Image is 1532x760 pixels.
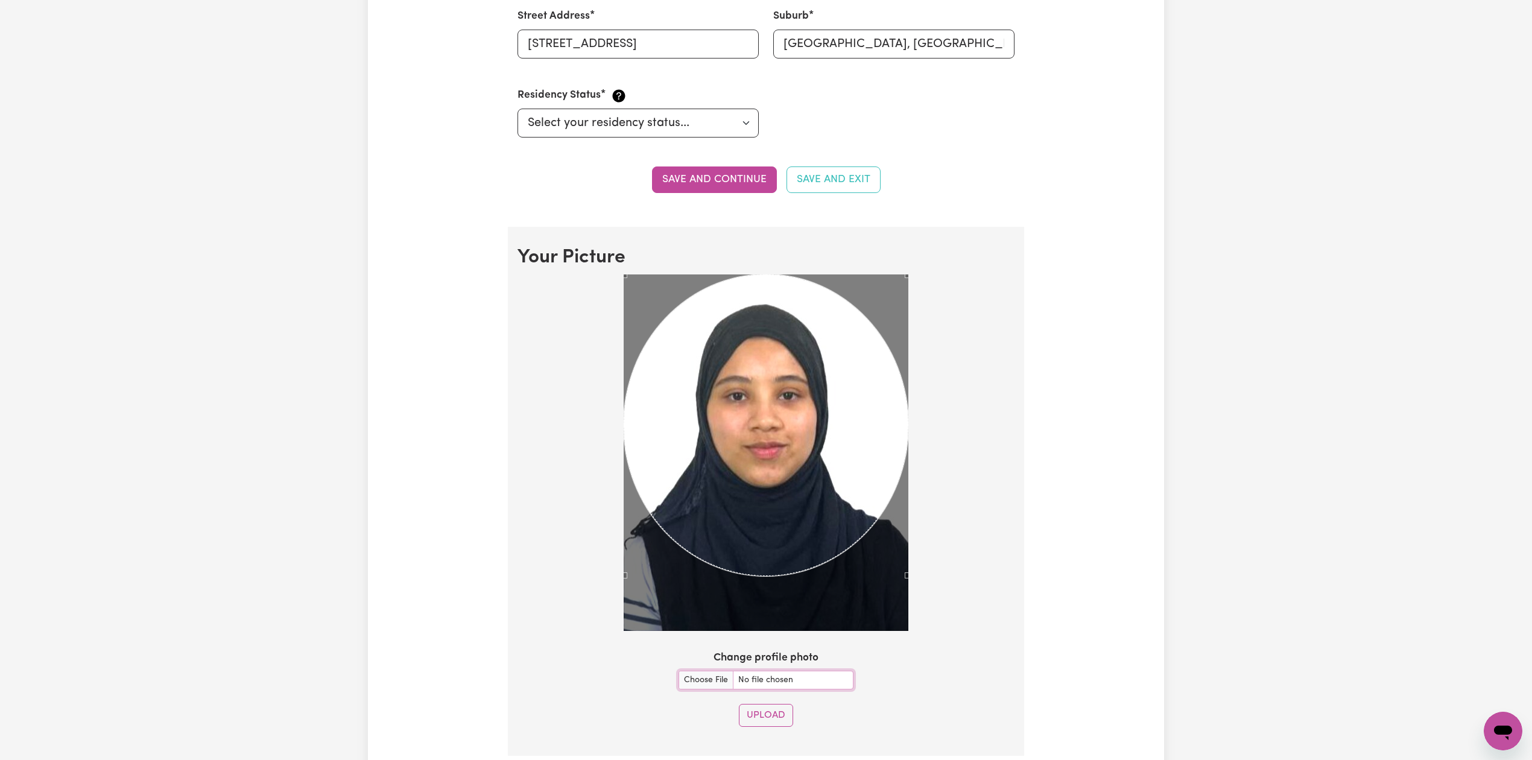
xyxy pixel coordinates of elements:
label: Residency Status [518,87,601,103]
label: Street Address [518,8,590,24]
h2: Your Picture [518,246,1014,269]
button: Save and Exit [787,166,881,193]
button: Upload [739,704,793,727]
iframe: Button to launch messaging window [1484,712,1522,750]
label: Suburb [773,8,809,24]
button: Save and continue [652,166,777,193]
label: Change profile photo [714,650,818,666]
div: Use the arrow keys to move the crop selection area [624,274,908,576]
img: 9k= [624,274,908,631]
input: e.g. North Bondi, New South Wales [773,30,1014,59]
